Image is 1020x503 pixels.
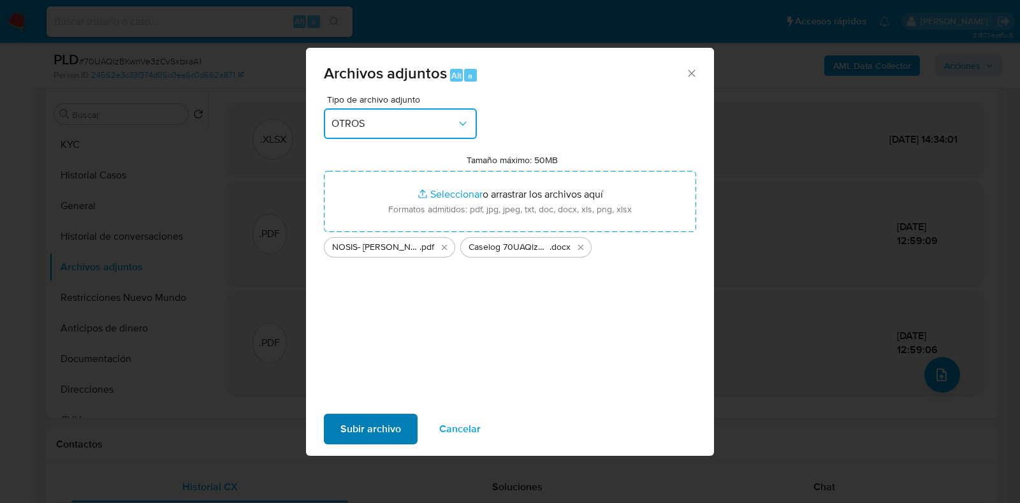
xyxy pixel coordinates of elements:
[324,232,696,258] ul: Archivos seleccionados
[550,241,571,254] span: .docx
[324,108,477,139] button: OTROS
[469,241,550,254] span: Caselog 70UAQlzBKwnVe3zCvSxbxaA1_2025_08_18_16_40_35
[340,415,401,443] span: Subir archivo
[327,95,480,104] span: Tipo de archivo adjunto
[332,241,419,254] span: NOSIS- [PERSON_NAME]
[467,154,558,166] label: Tamaño máximo: 50MB
[324,62,447,84] span: Archivos adjuntos
[331,117,456,130] span: OTROS
[419,241,434,254] span: .pdf
[437,240,452,255] button: Eliminar NOSIS- Raquel Liliana Sanchez.pdf
[468,69,472,82] span: a
[324,414,418,444] button: Subir archivo
[451,69,462,82] span: Alt
[573,240,588,255] button: Eliminar Caselog 70UAQlzBKwnVe3zCvSxbxaA1_2025_08_18_16_40_35.docx
[439,415,481,443] span: Cancelar
[423,414,497,444] button: Cancelar
[685,67,697,78] button: Cerrar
